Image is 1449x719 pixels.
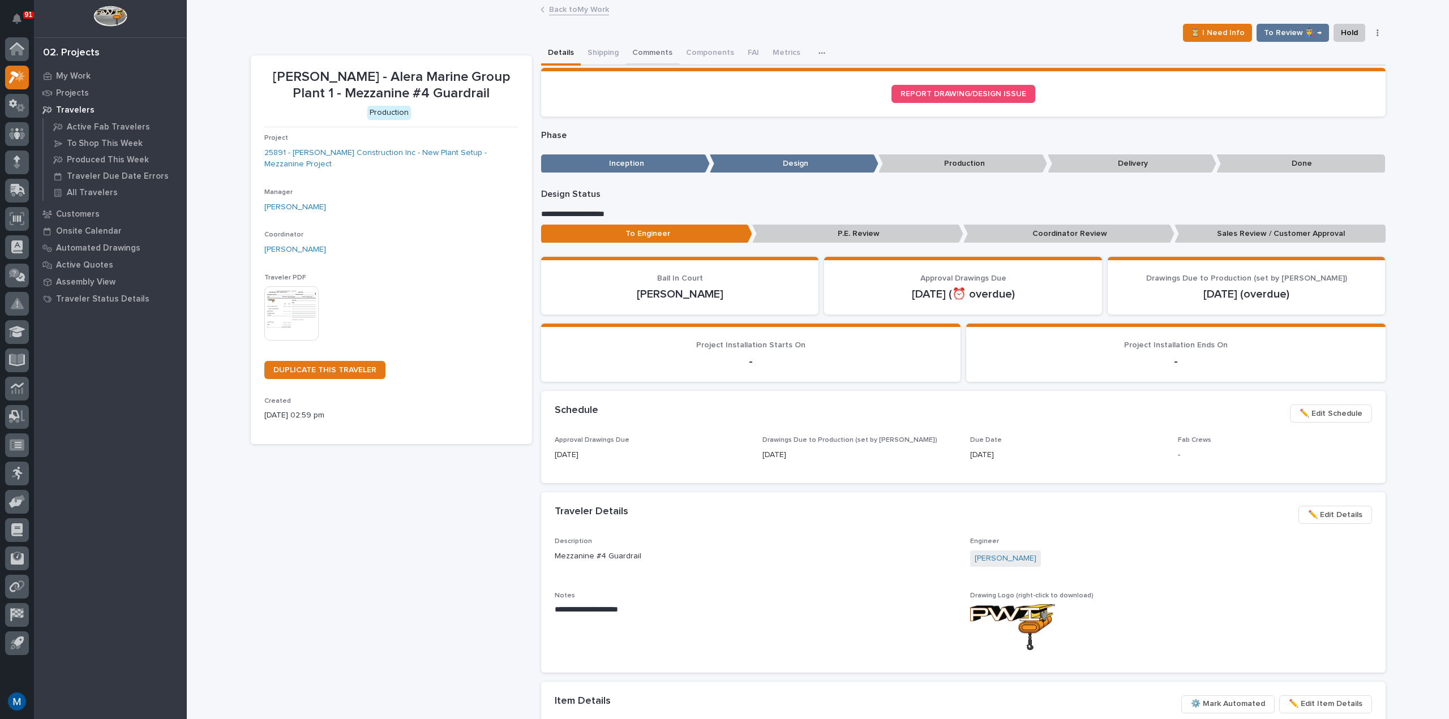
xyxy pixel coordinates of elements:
p: - [555,355,947,368]
span: Traveler PDF [264,274,306,281]
p: Assembly View [56,277,115,287]
button: ⏳ I Need Info [1183,24,1252,42]
a: Automated Drawings [34,239,187,256]
a: Active Fab Travelers [44,119,187,135]
span: DUPLICATE THIS TRAVELER [273,366,376,374]
a: My Work [34,67,187,84]
span: Project Installation Starts On [696,341,805,349]
a: Back toMy Work [549,2,609,15]
button: Shipping [581,42,625,66]
p: Design Status [541,189,1386,200]
span: Manager [264,189,293,196]
span: Approval Drawings Due [920,274,1006,282]
img: Workspace Logo [93,6,127,27]
p: - [980,355,1372,368]
p: [DATE] [555,449,749,461]
p: Active Fab Travelers [67,122,150,132]
a: REPORT DRAWING/DESIGN ISSUE [891,85,1035,103]
h2: Schedule [555,404,598,417]
a: Active Quotes [34,256,187,273]
h2: Item Details [555,695,611,708]
p: [PERSON_NAME] - Alera Marine Group Plant 1 - Mezzanine #4 Guardrail [264,69,518,102]
a: Customers [34,205,187,222]
a: Traveler Due Date Errors [44,168,187,184]
p: Production [878,154,1047,173]
p: Customers [56,209,100,219]
img: xIUFVamvt4od4-fgPkFigBfHW3zYfpSG6aHxFiDoAxM [970,604,1055,650]
span: Description [555,538,592,545]
button: ✏️ Edit Item Details [1279,695,1372,713]
button: ✏️ Edit Schedule [1290,404,1372,423]
button: Notifications [5,7,29,31]
div: Production [367,106,411,120]
span: Fab Crews [1178,437,1211,444]
span: ✏️ Edit Details [1308,508,1362,522]
p: [DATE] [762,449,957,461]
button: ✏️ Edit Details [1298,506,1372,524]
span: Project Installation Ends On [1124,341,1228,349]
a: To Shop This Week [44,135,187,151]
p: Active Quotes [56,260,113,270]
p: Traveler Due Date Errors [67,171,169,182]
button: Comments [625,42,679,66]
div: 02. Projects [43,47,100,59]
span: Created [264,398,291,404]
button: To Review 👨‍🏭 → [1257,24,1329,42]
a: Produced This Week [44,152,187,167]
a: 25891 - [PERSON_NAME] Construction Inc - New Plant Setup - Mezzanine Project [264,147,518,171]
a: Travelers [34,101,187,118]
span: ✏️ Edit Item Details [1289,697,1362,711]
span: Due Date [970,437,1002,444]
p: My Work [56,71,91,81]
span: Drawings Due to Production (set by [PERSON_NAME]) [1146,274,1347,282]
p: Mezzanine #4 Guardrail [555,550,957,562]
a: [PERSON_NAME] [264,201,326,213]
a: Traveler Status Details [34,290,187,307]
span: ✏️ Edit Schedule [1300,407,1362,420]
a: All Travelers [44,184,187,200]
p: Produced This Week [67,155,149,165]
p: Phase [541,130,1386,141]
span: ⚙️ Mark Automated [1191,697,1265,711]
span: Project [264,135,288,141]
p: Onsite Calendar [56,226,122,236]
p: Coordinator Review [963,225,1174,243]
p: Travelers [56,105,95,115]
p: Traveler Status Details [56,294,149,304]
h2: Traveler Details [555,506,628,518]
p: 91 [25,11,32,19]
span: Coordinator [264,231,303,238]
p: Done [1216,154,1385,173]
p: P.E. Review [752,225,963,243]
span: Drawing Logo (right-click to download) [970,592,1094,599]
span: Engineer [970,538,999,545]
a: Assembly View [34,273,187,290]
button: Details [541,42,581,66]
div: Notifications91 [14,14,29,32]
p: To Shop This Week [67,139,143,149]
p: [DATE] (⏰ overdue) [838,287,1088,301]
span: REPORT DRAWING/DESIGN ISSUE [901,90,1026,98]
p: Projects [56,88,89,98]
button: Hold [1334,24,1365,42]
p: To Engineer [541,225,752,243]
p: Sales Review / Customer Approval [1174,225,1386,243]
a: [PERSON_NAME] [975,553,1036,565]
a: DUPLICATE THIS TRAVELER [264,361,385,379]
span: Hold [1341,26,1358,40]
p: [DATE] 02:59 pm [264,410,518,421]
a: Onsite Calendar [34,222,187,239]
button: Components [679,42,741,66]
a: Projects [34,84,187,101]
span: Ball In Court [657,274,703,282]
button: Metrics [766,42,807,66]
p: [DATE] (overdue) [1121,287,1372,301]
button: users-avatar [5,690,29,713]
span: Drawings Due to Production (set by [PERSON_NAME]) [762,437,937,444]
a: [PERSON_NAME] [264,244,326,256]
button: ⚙️ Mark Automated [1181,695,1275,713]
p: All Travelers [67,188,118,198]
p: - [1178,449,1372,461]
p: Design [710,154,878,173]
span: Approval Drawings Due [555,437,629,444]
